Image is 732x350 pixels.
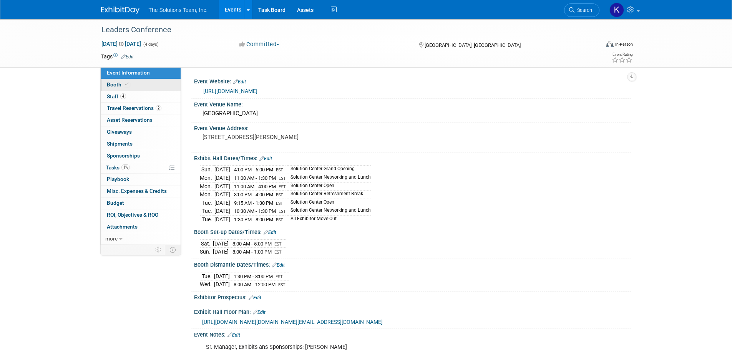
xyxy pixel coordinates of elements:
a: [URL][DOMAIN_NAME][DOMAIN_NAME][EMAIL_ADDRESS][DOMAIN_NAME] [202,319,383,325]
span: EST [274,250,282,255]
span: Shipments [107,141,133,147]
span: EST [279,209,286,214]
span: ROI, Objectives & ROO [107,212,158,218]
div: Event Venue Name: [194,99,631,108]
a: [URL][DOMAIN_NAME] [203,88,257,94]
td: Solution Center Refreshment Break [286,191,371,199]
td: Tags [101,53,134,60]
span: EST [274,242,282,247]
a: Giveaways [101,126,181,138]
div: Event Format [554,40,633,51]
span: EST [276,201,283,206]
td: Tue. [200,215,214,223]
td: All Exhibitor Move-Out [286,215,371,223]
div: Event Rating [612,53,632,56]
td: Tue. [200,207,214,216]
div: Leaders Conference [99,23,588,37]
div: Booth Set-up Dates/Times: [194,226,631,236]
div: [GEOGRAPHIC_DATA] [200,108,626,119]
span: EST [276,217,283,222]
a: Asset Reservations [101,114,181,126]
div: Exhibit Hall Dates/Times: [194,153,631,163]
a: Attachments [101,221,181,233]
span: [GEOGRAPHIC_DATA], [GEOGRAPHIC_DATA] [425,42,521,48]
span: Asset Reservations [107,117,153,123]
span: EST [276,274,283,279]
img: ExhibitDay [101,7,139,14]
td: [DATE] [213,239,229,248]
td: [DATE] [214,272,230,280]
a: more [101,233,181,245]
td: Sun. [200,248,213,256]
span: 10:30 AM - 1:30 PM [234,208,276,214]
span: Giveaways [107,129,132,135]
td: Wed. [200,280,214,289]
td: Tue. [200,199,214,207]
a: Edit [253,310,266,315]
a: Tasks1% [101,162,181,174]
a: Booth [101,79,181,91]
span: 8:00 AM - 5:00 PM [232,241,272,247]
td: Tue. [200,272,214,280]
span: 1:30 PM - 8:00 PM [234,217,273,222]
div: Exhibit Hall Floor Plan: [194,306,631,316]
span: Attachments [107,224,138,230]
span: 1% [121,164,130,170]
span: 1:30 PM - 8:00 PM [234,274,273,279]
td: [DATE] [214,174,230,182]
td: [DATE] [214,280,230,289]
span: to [118,41,125,47]
div: Booth Dismantle Dates/Times: [194,259,631,269]
span: [DATE] [DATE] [101,40,141,47]
div: Event Venue Address: [194,123,631,132]
span: Playbook [107,176,129,182]
a: Sponsorships [101,150,181,162]
span: Event Information [107,70,150,76]
span: more [105,236,118,242]
pre: [STREET_ADDRESS][PERSON_NAME] [203,134,368,141]
span: 2 [156,105,161,111]
span: Sponsorships [107,153,140,159]
td: [DATE] [214,182,230,191]
td: Mon. [200,191,214,199]
div: Event Notes: [194,329,631,339]
span: Staff [107,93,126,100]
span: Search [574,7,592,13]
span: 3:00 PM - 4:00 PM [234,192,273,197]
td: Personalize Event Tab Strip [152,245,165,255]
td: Solution Center Open [286,182,371,191]
a: Edit [233,79,246,85]
a: Edit [272,262,285,268]
i: Booth reservation complete [125,82,129,86]
td: Solution Center Networking and Lunch [286,207,371,216]
span: (4 days) [143,42,159,47]
a: Edit [264,230,276,235]
a: Edit [121,54,134,60]
a: Staff4 [101,91,181,103]
td: Solution Center Networking and Lunch [286,174,371,182]
td: Mon. [200,182,214,191]
td: Sun. [200,166,214,174]
td: Toggle Event Tabs [165,245,181,255]
span: The Solutions Team, Inc. [149,7,208,13]
span: 4:00 PM - 6:00 PM [234,167,273,173]
td: [DATE] [214,199,230,207]
span: 4 [120,93,126,99]
button: Committed [237,40,282,48]
span: EST [278,282,285,287]
td: [DATE] [213,248,229,256]
span: Travel Reservations [107,105,161,111]
a: Event Information [101,67,181,79]
span: 9:15 AM - 1:30 PM [234,200,273,206]
div: In-Person [615,41,633,47]
a: Budget [101,197,181,209]
a: Misc. Expenses & Credits [101,186,181,197]
a: ROI, Objectives & ROO [101,209,181,221]
span: Misc. Expenses & Credits [107,188,167,194]
a: Edit [227,332,240,338]
span: EST [276,192,283,197]
img: Format-Inperson.png [606,41,614,47]
a: Playbook [101,174,181,185]
span: Booth [107,81,130,88]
